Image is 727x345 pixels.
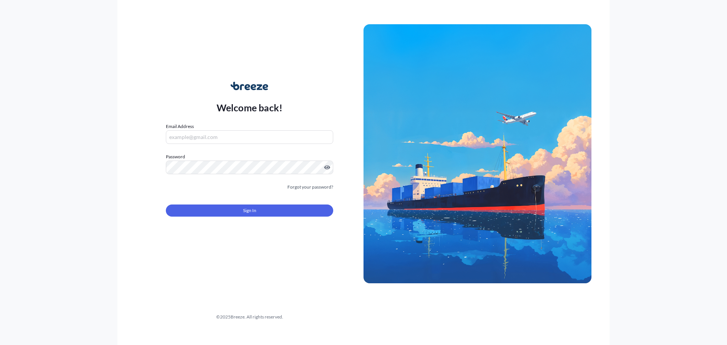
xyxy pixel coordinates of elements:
label: Email Address [166,123,194,130]
button: Show password [324,164,330,170]
p: Welcome back! [217,101,283,114]
button: Sign In [166,205,333,217]
img: Ship illustration [363,24,591,283]
div: © 2025 Breeze. All rights reserved. [136,313,363,321]
span: Sign In [243,207,256,214]
input: example@gmail.com [166,130,333,144]
label: Password [166,153,333,161]
a: Forgot your password? [287,183,333,191]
